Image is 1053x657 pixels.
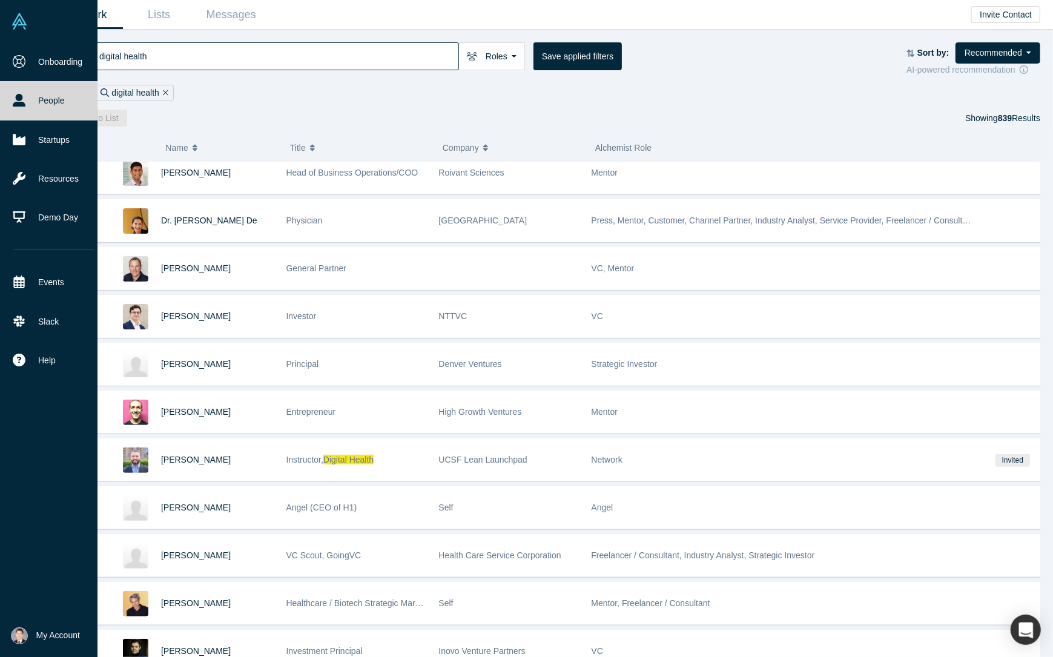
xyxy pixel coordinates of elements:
span: Mentor [592,407,618,417]
button: Save applied filters [533,42,622,70]
span: Physician [286,216,323,225]
span: Healthcare / Biotech Strategic Marketing Leader [286,598,467,608]
img: Nic Meliones's Profile Image [123,400,148,425]
span: Instructor, [286,455,323,464]
span: Alchemist Role [595,143,652,153]
span: UCSF Lean Launchpad [439,455,527,464]
a: [PERSON_NAME] [161,598,231,608]
span: Roivant Sciences [439,168,504,177]
button: Company [443,135,583,160]
div: Showing [965,110,1040,127]
span: Principal [286,359,319,369]
span: Angel (CEO of H1) [286,503,357,512]
img: Ethan Yang's Account [11,627,28,644]
img: Dion DeLoof's Profile Image [123,256,148,282]
span: Network [592,455,622,464]
span: Invited [995,454,1029,467]
span: Results [998,113,1040,123]
a: [PERSON_NAME] [161,503,231,512]
button: Remove Filter [159,86,168,100]
a: [PERSON_NAME] [161,407,231,417]
button: Add to List [70,110,127,127]
span: Inovo Venture Partners [439,646,526,656]
span: Mentor, Freelancer / Consultant [592,598,710,608]
span: VC [592,311,603,321]
strong: Sort by: [917,48,949,58]
button: Name [165,135,277,160]
span: VC, Mentor [592,263,635,273]
a: [PERSON_NAME] [161,550,231,560]
span: Title [290,135,306,160]
span: Angel [592,503,613,512]
span: Denver Ventures [439,359,502,369]
button: Title [290,135,430,160]
a: Dr. [PERSON_NAME] De [161,216,257,225]
a: [PERSON_NAME] [161,455,231,464]
div: digital health [95,85,173,101]
div: AI-powered recommendation [906,64,1040,76]
span: Digital Health [323,455,374,464]
span: Strategic Investor [592,359,658,369]
span: VC [592,646,603,656]
img: Andrew Caldwell's Profile Image [123,591,148,616]
span: Entrepreneur [286,407,336,417]
a: [PERSON_NAME] [161,359,231,369]
span: High Growth Ventures [439,407,522,417]
span: Investor [286,311,317,321]
img: Alchemist Vault Logo [11,13,28,30]
img: James Hueston's Profile Image [123,304,148,329]
span: Self [439,503,454,512]
strong: 839 [998,113,1012,123]
button: My Account [11,627,80,644]
span: Name [165,135,188,160]
span: General Partner [286,263,347,273]
a: [PERSON_NAME] [161,168,231,177]
span: [GEOGRAPHIC_DATA] [439,216,527,225]
span: Mentor [592,168,618,177]
button: Invite Contact [971,6,1040,23]
span: Self [439,598,454,608]
button: Roles [458,42,525,70]
span: Freelancer / Consultant, Industry Analyst, Strategic Investor [592,550,815,560]
span: Help [38,354,56,367]
a: Messages [195,1,267,29]
a: Lists [123,1,195,29]
span: Health Care Service Corporation [439,550,561,560]
img: Chris DeNoia's Profile Image [123,447,148,473]
span: NTTVC [439,311,467,321]
input: Search by name, title, company, summary, expertise, investment criteria or topics of focus [98,42,458,70]
img: Shovan Panigrahi's Profile Image [123,543,148,569]
a: [PERSON_NAME] [161,311,231,321]
img: Justin Singh's Profile Image [123,160,148,186]
img: Dr. Monya De's Profile Image [123,208,148,234]
a: [PERSON_NAME] [161,646,231,656]
span: VC Scout, GoingVC [286,550,361,560]
span: Head of Business Operations/COO [286,168,418,177]
span: Company [443,135,479,160]
a: [PERSON_NAME] [161,263,231,273]
button: Recommended [956,42,1040,64]
span: My Account [36,629,80,642]
img: Ariel Katz's Profile Image [123,495,148,521]
span: Investment Principal [286,646,363,656]
img: Blair Simpson's Profile Image [123,352,148,377]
